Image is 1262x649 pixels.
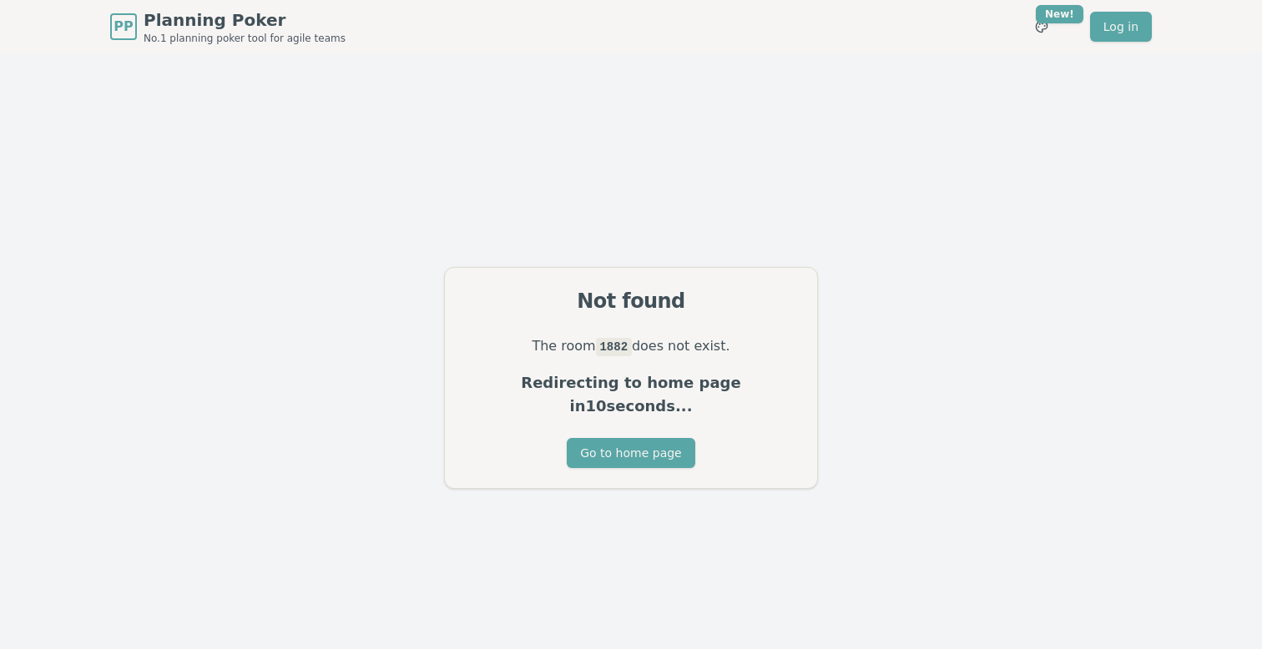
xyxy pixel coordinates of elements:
[110,8,346,45] a: PPPlanning PokerNo.1 planning poker tool for agile teams
[1036,5,1083,23] div: New!
[1090,12,1152,42] a: Log in
[144,32,346,45] span: No.1 planning poker tool for agile teams
[567,438,694,468] button: Go to home page
[465,335,797,358] p: The room does not exist.
[144,8,346,32] span: Planning Poker
[465,371,797,418] p: Redirecting to home page in 10 seconds...
[114,17,133,37] span: PP
[596,338,632,356] code: 1882
[465,288,797,314] div: Not found
[1027,12,1057,42] button: New!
